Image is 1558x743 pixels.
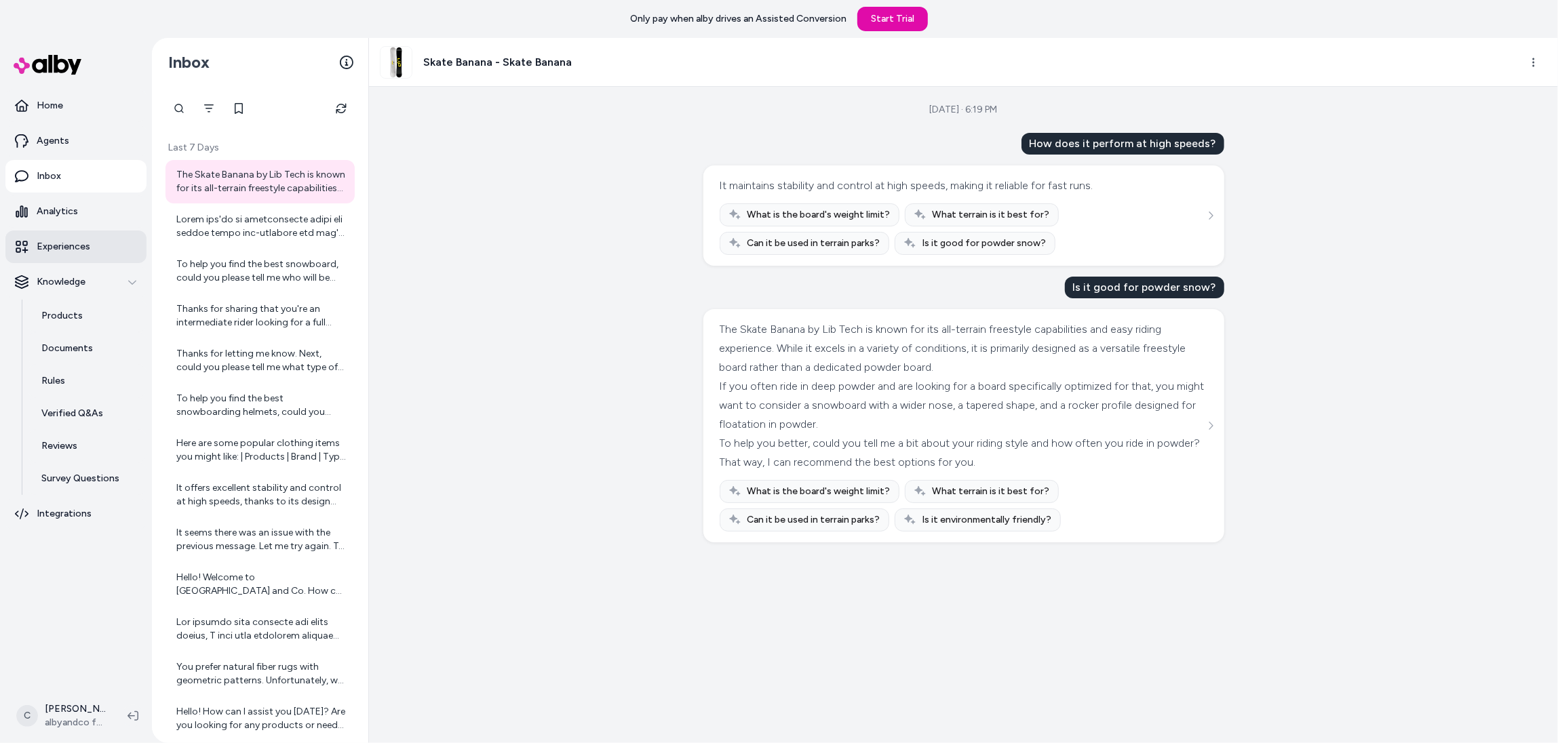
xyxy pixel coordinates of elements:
div: Thanks for letting me know. Next, could you please tell me what type of terrain or snowboarding s... [176,347,347,374]
div: [DATE] · 6:19 PM [930,103,998,117]
a: Lor ipsumdo sita consecte adi elits doeius, T inci utla etdolorem aliquae admi ven quisnost exer ... [165,607,355,651]
p: Last 7 Days [165,141,355,155]
span: C [16,705,38,727]
a: To help you find the best snowboarding helmets, could you please tell me the size or age range of... [165,384,355,427]
a: Analytics [5,195,147,228]
a: Home [5,89,147,122]
h2: Inbox [168,52,210,73]
a: Hello! Welcome to [GEOGRAPHIC_DATA] and Co. How can I assist you [DATE]? Are you looking for some... [165,563,355,606]
span: Can it be used in terrain parks? [747,237,880,250]
a: Products [28,300,147,332]
h3: Skate Banana - Skate Banana [423,54,572,71]
a: Experiences [5,230,147,263]
span: Is it good for powder snow? [922,237,1047,250]
a: Lorem ips'do si ametconsecte adipi eli seddoe tempo inc-utlabore etd mag'al 7'6" eni 227 adm, ven... [165,205,355,248]
div: You prefer natural fiber rugs with geometric patterns. Unfortunately, we don't have exact matches... [176,660,347,687]
a: Start Trial [857,7,928,31]
div: To help you find the best snowboarding helmets, could you please tell me the size or age range of... [176,392,347,419]
a: Thanks for sharing that you're an intermediate rider looking for a full suspension mountain bike.... [165,294,355,338]
p: Documents [41,342,93,355]
span: albyandco for Shopify [45,716,106,729]
a: Survey Questions [28,462,147,495]
p: Agents [37,134,69,148]
a: Rules [28,365,147,397]
a: It seems there was an issue with the previous message. Let me try again. To help you find the bes... [165,518,355,561]
div: Thanks for sharing that you're an intermediate rider looking for a full suspension mountain bike.... [176,302,347,329]
div: Lorem ips'do si ametconsecte adipi eli seddoe tempo inc-utlabore etd mag'al 7'6" eni 227 adm, ven... [176,213,347,240]
div: Hello! How can I assist you [DATE]? Are you looking for any products or need help with something ... [176,705,347,732]
p: Knowledge [37,275,85,289]
span: Is it environmentally friendly? [922,513,1052,527]
p: Reviews [41,439,77,453]
a: Thanks for letting me know. Next, could you please tell me what type of terrain or snowboarding s... [165,339,355,382]
a: Hello! How can I assist you [DATE]? Are you looking for any products or need help with something ... [165,697,355,740]
a: Agents [5,125,147,157]
a: Integrations [5,498,147,530]
div: The Skate Banana by Lib Tech is known for its all-terrain freestyle capabilities and easy riding ... [720,320,1205,377]
a: Verified Q&As [28,397,147,430]
img: 2024-2025-Lib-Tech-Skate-Banana-Snowboard-Black-Base.jpg [381,47,412,78]
div: If you often ride in deep powder and are looking for a board specifically optimized for that, you... [720,377,1205,434]
button: Filter [195,95,222,122]
p: Inbox [37,169,61,183]
button: See more [1203,418,1219,434]
button: Refresh [328,95,355,122]
div: It maintains stability and control at high speeds, making it reliable for fast runs. [720,176,1093,195]
p: Survey Questions [41,472,119,485]
a: The Skate Banana by Lib Tech is known for its all-terrain freestyle capabilities and easy riding ... [165,160,355,203]
span: What terrain is it best for? [933,485,1050,498]
a: Documents [28,332,147,365]
img: alby Logo [14,55,81,75]
button: See more [1203,207,1219,224]
div: To help you find the best snowboard, could you please tell me who will be riding the snowboard? (... [176,258,347,285]
div: The Skate Banana by Lib Tech is known for its all-terrain freestyle capabilities and easy riding ... [176,168,347,195]
div: Is it good for powder snow? [1065,277,1224,298]
p: Integrations [37,507,92,521]
div: It offers excellent stability and control at high speeds, thanks to its design and construction. [176,481,347,508]
a: Here are some popular clothing items you might like: | Products | Brand | Type | Price (USD) | De... [165,428,355,472]
p: Verified Q&As [41,407,103,420]
div: It seems there was an issue with the previous message. Let me try again. To help you find the bes... [176,526,347,553]
span: What terrain is it best for? [933,208,1050,222]
a: It offers excellent stability and control at high speeds, thanks to its design and construction. [165,473,355,517]
p: Experiences [37,240,90,254]
a: Reviews [28,430,147,462]
p: Home [37,99,63,113]
div: Hello! Welcome to [GEOGRAPHIC_DATA] and Co. How can I assist you [DATE]? Are you looking for some... [176,571,347,598]
a: Inbox [5,160,147,193]
span: What is the board's weight limit? [747,485,891,498]
div: Here are some popular clothing items you might like: | Products | Brand | Type | Price (USD) | De... [176,437,347,464]
button: Knowledge [5,266,147,298]
p: Only pay when alby drives an Assisted Conversion [630,12,846,26]
a: You prefer natural fiber rugs with geometric patterns. Unfortunately, we don't have exact matches... [165,652,355,696]
span: What is the board's weight limit? [747,208,891,222]
p: Analytics [37,205,78,218]
span: Can it be used in terrain parks? [747,513,880,527]
div: Lor ipsumdo sita consecte adi elits doeius, T inci utla etdolorem aliquae admi ven quisnost exer ... [176,616,347,643]
a: To help you find the best snowboard, could you please tell me who will be riding the snowboard? (... [165,249,355,293]
button: C[PERSON_NAME]albyandco for Shopify [8,694,117,738]
p: [PERSON_NAME] [45,702,106,716]
p: Products [41,309,83,323]
div: To help you better, could you tell me a bit about your riding style and how often you ride in pow... [720,434,1205,472]
div: How does it perform at high speeds? [1021,133,1224,155]
p: Rules [41,374,65,388]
